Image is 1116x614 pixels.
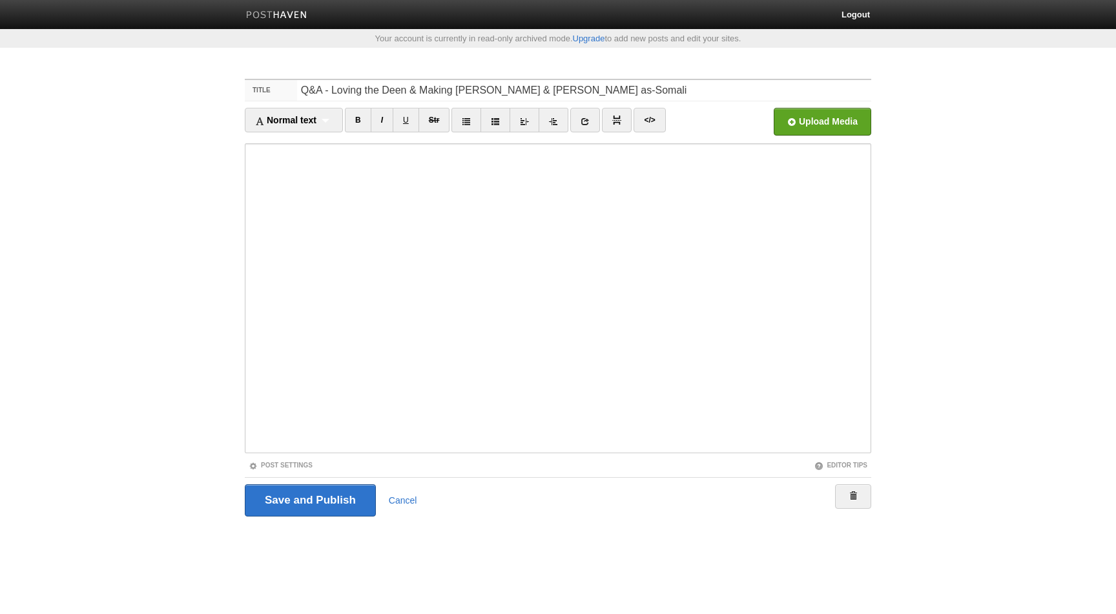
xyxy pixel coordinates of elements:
[245,80,297,101] label: Title
[371,108,393,132] a: I
[429,116,440,125] del: Str
[393,108,419,132] a: U
[235,34,881,43] div: Your account is currently in read-only archived mode. to add new posts and edit your sites.
[814,462,867,469] a: Editor Tips
[245,484,376,517] input: Save and Publish
[255,115,316,125] span: Normal text
[573,34,605,43] a: Upgrade
[612,116,621,125] img: pagebreak-icon.png
[389,495,417,506] a: Cancel
[249,462,313,469] a: Post Settings
[418,108,450,132] a: Str
[345,108,371,132] a: B
[246,11,307,21] img: Posthaven-bar
[634,108,665,132] a: </>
